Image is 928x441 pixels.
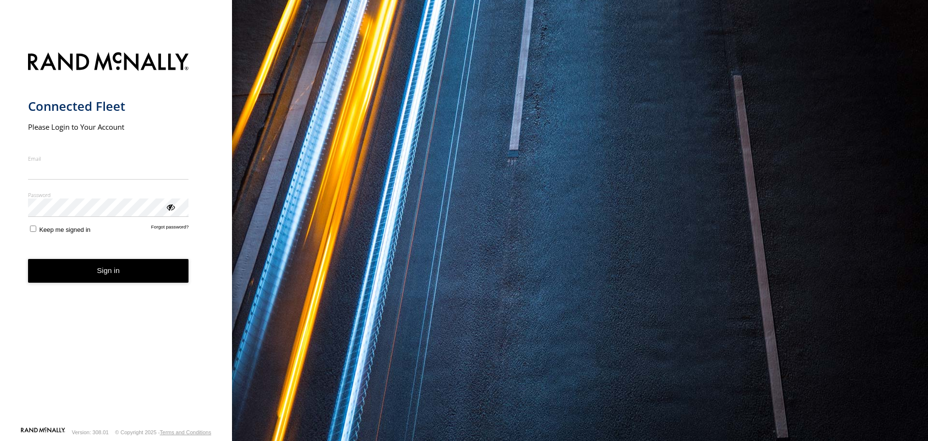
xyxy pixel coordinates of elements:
a: Visit our Website [21,427,65,437]
a: Terms and Conditions [160,429,211,435]
h2: Please Login to Your Account [28,122,189,132]
div: ViewPassword [165,202,175,212]
div: © Copyright 2025 - [115,429,211,435]
label: Password [28,191,189,198]
div: Version: 308.01 [72,429,109,435]
input: Keep me signed in [30,226,36,232]
button: Sign in [28,259,189,283]
label: Email [28,155,189,162]
a: Forgot password? [151,224,189,233]
span: Keep me signed in [39,226,90,233]
form: main [28,46,204,426]
img: Rand McNally [28,50,189,75]
h1: Connected Fleet [28,98,189,114]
